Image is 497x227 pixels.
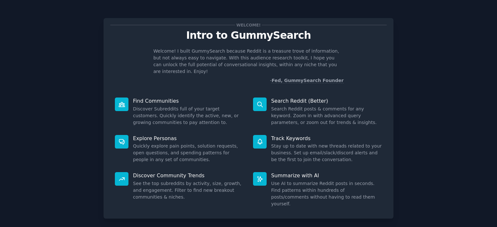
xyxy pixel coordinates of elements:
[153,48,344,75] p: Welcome! I built GummySearch because Reddit is a treasure trove of information, but not always ea...
[235,22,262,28] span: Welcome!
[133,180,244,201] dd: See the top subreddits by activity, size, growth, and engagement. Filter to find new breakout com...
[133,98,244,104] p: Find Communities
[271,135,382,142] p: Track Keywords
[270,77,344,84] div: -
[133,143,244,163] dd: Quickly explore pain points, solution requests, open questions, and spending patterns for people ...
[271,106,382,126] dd: Search Reddit posts & comments for any keyword. Zoom in with advanced query parameters, or zoom o...
[110,30,387,41] p: Intro to GummySearch
[271,98,382,104] p: Search Reddit (Better)
[133,106,244,126] dd: Discover Subreddits full of your target customers. Quickly identify the active, new, or growing c...
[271,172,382,179] p: Summarize with AI
[133,135,244,142] p: Explore Personas
[271,143,382,163] dd: Stay up to date with new threads related to your business. Set up email/slack/discord alerts and ...
[271,180,382,207] dd: Use AI to summarize Reddit posts in seconds. Find patterns within hundreds of posts/comments with...
[271,78,344,83] a: Fed, GummySearch Founder
[133,172,244,179] p: Discover Community Trends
